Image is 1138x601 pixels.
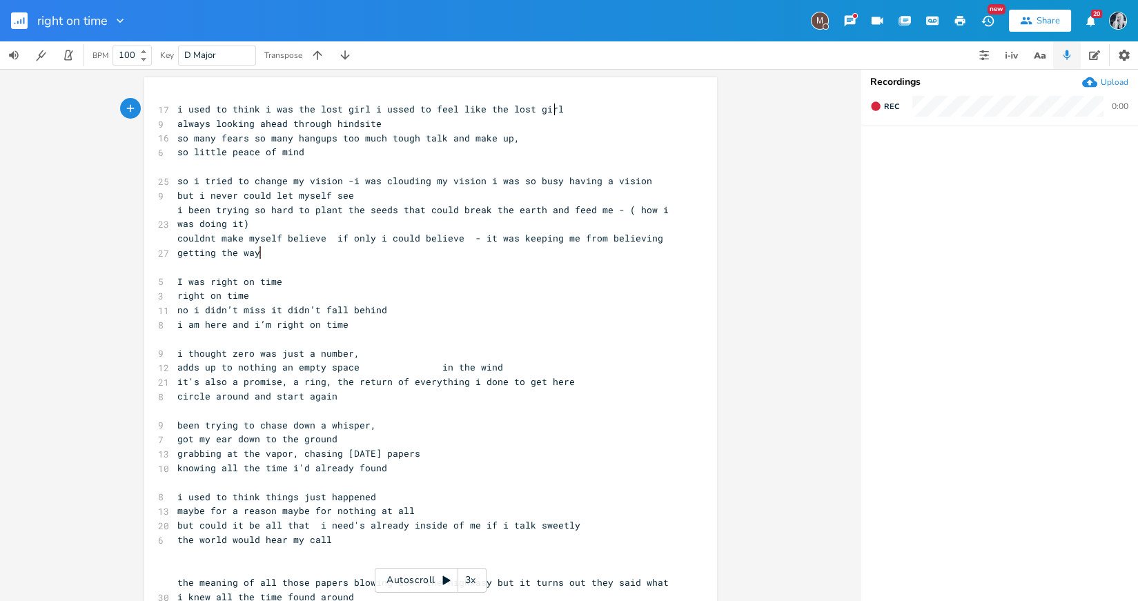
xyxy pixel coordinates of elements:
span: it's also a promise, a ring, the return of everything i done to get here [177,375,575,388]
span: i thought zero was just a number, [177,347,360,359]
span: right on time [177,289,249,302]
span: couldnt make myself believe if only i could believe - it was keeping me from believing getting th... [177,232,669,259]
button: Share [1009,10,1071,32]
div: Share [1037,14,1060,27]
button: 20 [1077,8,1104,33]
span: grabbing at the vapor, chasing [DATE] papers [177,447,420,460]
div: Upload [1101,77,1128,88]
div: Recordings [870,77,1130,87]
span: i am here and i’m right on time [177,318,349,331]
span: so i tried to change my vision -i was clouding my vision i was so busy having a vision [177,175,652,187]
button: Rec [865,95,905,117]
span: but could it be all that i need's already inside of me if i talk sweetly [177,519,580,531]
div: melindameshad [811,12,829,30]
span: no i didn’t miss it didn’t fall behind [177,304,387,316]
span: maybe for a reason maybe for nothing at all [177,504,415,517]
span: so many fears so many hangups too much tough talk and make up, [177,132,520,144]
span: i used to think i was the lost girl i ussed to feel like the lost girl [177,103,564,115]
span: always looking ahead through hindsite [177,117,382,130]
div: New [988,4,1005,14]
span: the world would hear my call [177,533,332,546]
div: Autoscroll [375,568,487,593]
span: knowing all the time i'd already found [177,462,387,474]
span: i been trying so hard to plant the seeds that could break the earth and feed me - ( how i was doi... [177,204,674,230]
span: got my ear down to the ground [177,433,337,445]
span: Rec [884,101,899,112]
span: right on time [37,14,108,27]
button: Upload [1082,75,1128,90]
div: 0:00 [1112,102,1128,110]
img: Anya [1109,12,1127,30]
span: i used to think things just happened [177,491,376,503]
span: circle around and start again [177,390,337,402]
span: so little peace of mind [177,146,304,158]
div: Transpose [264,51,302,59]
div: 3x [458,568,483,593]
span: been trying to chase down a whisper, [177,419,376,431]
div: Key [160,51,174,59]
span: but i never could let myself see [177,189,354,201]
span: D Major [184,49,216,61]
span: adds up to nothing an empty space in the wind [177,361,503,373]
span: I was right on time [177,275,282,288]
button: New [974,8,1001,33]
div: 20 [1091,10,1102,18]
div: BPM [92,52,108,59]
